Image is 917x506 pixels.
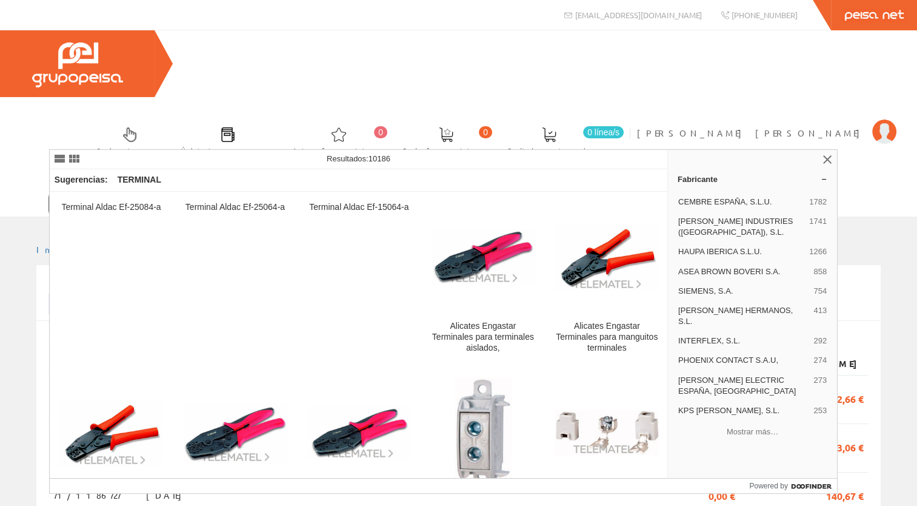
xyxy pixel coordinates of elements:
[555,410,659,455] img: Terminal circuito de control, Terminal brida
[749,479,837,493] a: Powered by
[173,192,296,368] a: Terminal Aldac Ef-25064-a
[50,172,110,189] div: Sugerencias:
[53,485,121,505] span: 71/1186727
[673,422,832,442] button: Mostrar más…
[59,399,163,466] img: Alicates Engastar Terminales para manguitos terminales
[421,192,544,368] a: Alicates Engastar Terminales para terminales aislados, Alicates Engastar Terminales para terminal...
[637,127,866,139] span: [PERSON_NAME] [PERSON_NAME]
[678,305,809,327] span: [PERSON_NAME] HERMANOS, S.L.
[829,436,864,457] span: -23,06 €
[545,192,669,368] a: Alicates Engastar Terminales para manguitos terminales Alicates Engastar Terminales para manguito...
[813,286,827,297] span: 754
[32,42,123,87] img: Grupo Peisa
[555,223,659,290] img: Alicates Engastar Terminales para manguitos terminales
[293,144,384,157] span: Art. favoritos
[678,216,804,238] span: [PERSON_NAME] INDUSTRIES ([GEOGRAPHIC_DATA]), S.L.
[813,305,827,327] span: 413
[678,336,809,346] span: INTERFLEX, S.L.
[678,197,804,207] span: CEMBRE ESPAÑA, S.L.U.
[709,485,735,505] span: 0,00 €
[368,154,390,163] span: 10186
[826,388,864,408] span: 102,66 €
[169,117,280,161] a: Últimas compras
[479,126,492,138] span: 0
[678,246,804,257] span: HAUPA IBERICA S.L.U.
[181,144,274,157] span: Últimas compras
[826,485,864,505] span: 140,67 €
[637,117,896,129] a: [PERSON_NAME] [PERSON_NAME]
[183,202,287,213] div: Terminal Aldac Ef-25064-a
[668,169,837,189] a: Fabricante
[813,375,827,397] span: 273
[59,202,163,213] div: Terminal Aldac Ef-25084-a
[575,10,702,20] span: [EMAIL_ADDRESS][DOMAIN_NAME]
[809,197,827,207] span: 1782
[732,10,798,20] span: [PHONE_NUMBER]
[813,355,827,366] span: 274
[678,286,809,297] span: SIEMENS, S.A.
[146,485,188,505] span: [DATE]
[183,403,287,463] img: Alicates Engastar Terminales para Terminales planos 6,3mm
[36,244,88,255] a: Inicio
[508,144,590,157] span: Pedido actual
[298,192,421,368] a: Terminal Aldac Ef-15064-a
[374,126,387,138] span: 0
[431,321,535,354] div: Alicates Engastar Terminales para terminales aislados,
[809,216,827,238] span: 1741
[307,202,411,213] div: Terminal Aldac Ef-15064-a
[97,144,162,157] span: Selectores
[307,406,411,459] img: Alicates Engastar Terminales para Terminales no aislados,
[118,175,161,184] strong: TERMINAL
[403,144,489,157] span: Ped. favoritos
[678,355,809,366] span: PHOENIX CONTACT S.A.U,
[678,266,809,277] span: ASEA BROWN BOVERI S.A.
[455,378,512,487] img: Cerradura terminal / terminal, 2.5-50mm², 1P, 150A
[813,266,827,277] span: 858
[813,336,827,346] span: 292
[50,192,173,368] a: Terminal Aldac Ef-25084-a
[431,229,535,284] img: Alicates Engastar Terminales para terminales aislados,
[583,126,624,138] span: 0 línea/s
[85,117,168,161] a: Selectores
[809,246,827,257] span: 1266
[678,375,809,397] span: [PERSON_NAME] ELECTRIC ESPAÑA, [GEOGRAPHIC_DATA]
[678,405,809,416] span: KPS [PERSON_NAME], S.L.
[327,154,390,163] span: Resultados:
[813,405,827,416] span: 253
[749,481,787,491] span: Powered by
[555,321,659,354] div: Alicates Engastar Terminales para manguitos terminales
